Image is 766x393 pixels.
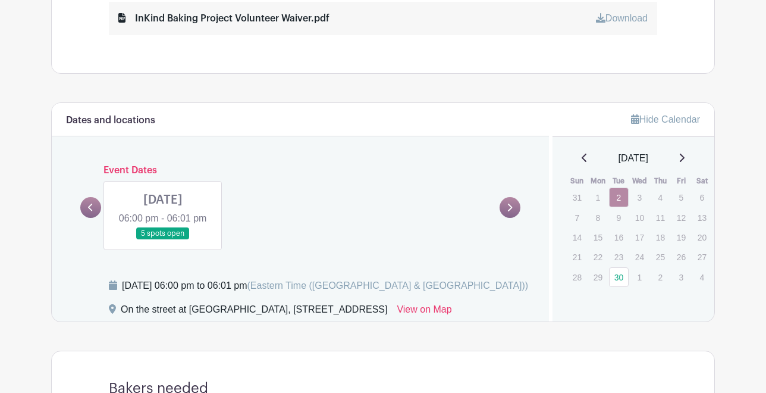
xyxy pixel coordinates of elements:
span: (Eastern Time ([GEOGRAPHIC_DATA] & [GEOGRAPHIC_DATA])) [247,280,528,291]
th: Mon [588,175,608,187]
th: Wed [629,175,650,187]
a: Hide Calendar [631,114,700,124]
p: 5 [671,188,691,207]
div: InKind Baking Project Volunteer Waiver.pdf [118,11,329,26]
th: Tue [608,175,629,187]
p: 9 [609,208,629,227]
p: 20 [692,228,712,247]
p: 2 [651,268,670,286]
p: 11 [651,208,670,227]
p: 12 [671,208,691,227]
p: 7 [567,208,587,227]
p: 14 [567,228,587,247]
p: 26 [671,248,691,266]
a: Download [596,13,648,23]
p: 4 [692,268,712,286]
h6: Dates and locations [66,115,155,126]
a: View on Map [397,302,451,322]
p: 28 [567,268,587,286]
a: 2 [609,188,629,207]
h6: Event Dates [101,165,500,176]
p: 16 [609,228,629,247]
p: 3 [671,268,691,286]
th: Sun [567,175,588,187]
p: 1 [588,188,608,207]
p: 1 [630,268,649,286]
p: 18 [651,228,670,247]
span: [DATE] [619,151,648,166]
p: 4 [651,188,670,207]
p: 15 [588,228,608,247]
p: 25 [651,248,670,266]
p: 21 [567,248,587,266]
th: Thu [650,175,671,187]
p: 8 [588,208,608,227]
th: Fri [671,175,692,187]
div: [DATE] 06:00 pm to 06:01 pm [122,279,528,293]
a: 30 [609,267,629,287]
p: 17 [630,228,649,247]
div: On the street at [GEOGRAPHIC_DATA], [STREET_ADDRESS] [121,302,387,322]
p: 24 [630,248,649,266]
p: 6 [692,188,712,207]
p: 13 [692,208,712,227]
p: 31 [567,188,587,207]
p: 23 [609,248,629,266]
p: 29 [588,268,608,286]
p: 10 [630,208,649,227]
p: 3 [630,188,649,207]
p: 27 [692,248,712,266]
p: 19 [671,228,691,247]
p: 22 [588,248,608,266]
th: Sat [692,175,712,187]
